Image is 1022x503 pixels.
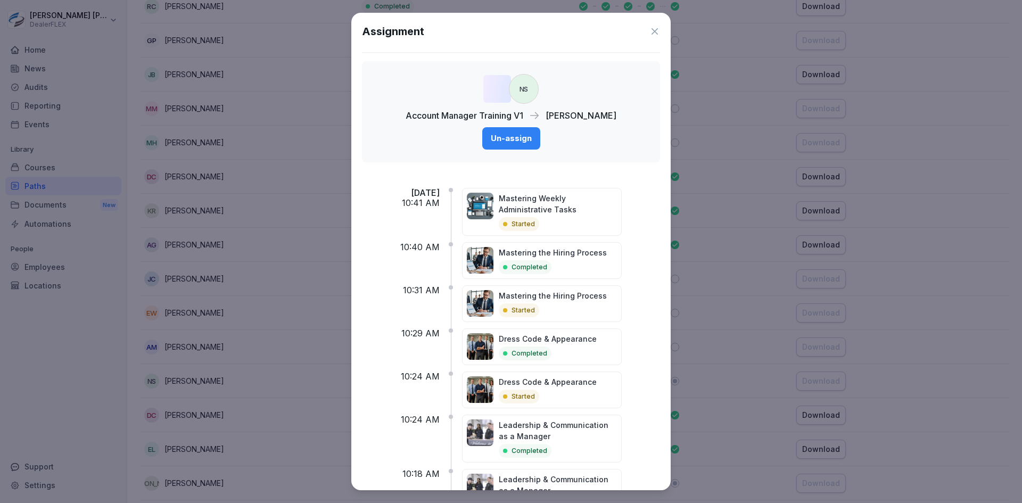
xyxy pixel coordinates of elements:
[411,188,440,198] p: [DATE]
[467,193,493,219] img: sfn3g4xwgh0s8pqp78fc3q2n.png
[512,392,535,401] p: Started
[401,328,440,339] p: 10:29 AM
[512,306,535,315] p: Started
[509,74,539,104] div: NS
[491,133,532,144] div: Un-assign
[400,242,440,252] p: 10:40 AM
[401,372,440,382] p: 10:24 AM
[482,127,540,150] button: Un-assign
[406,109,523,122] p: Account Manager Training V1
[499,474,617,496] p: Leadership & Communication as a Manager
[499,419,617,442] p: Leadership & Communication as a Manager
[467,376,493,403] img: rg9oe2r1zoi5f516oebjf1t4.png
[512,219,535,229] p: Started
[499,333,597,344] p: Dress Code & Appearance
[499,290,607,301] p: Mastering the Hiring Process
[512,262,547,272] p: Completed
[499,193,617,215] p: Mastering Weekly Administrative Tasks
[401,415,440,425] p: 10:24 AM
[467,333,493,360] img: rg9oe2r1zoi5f516oebjf1t4.png
[499,376,597,387] p: Dress Code & Appearance
[467,247,493,274] img: tlz4g3tyqp30p6xlquekual2.png
[512,446,547,456] p: Completed
[499,247,607,258] p: Mastering the Hiring Process
[546,109,616,122] p: [PERSON_NAME]
[402,469,440,479] p: 10:18 AM
[467,419,493,446] img: kjfutcfrxfzene9jr3907i3p.png
[467,474,493,500] img: kjfutcfrxfzene9jr3907i3p.png
[467,290,493,317] img: tlz4g3tyqp30p6xlquekual2.png
[402,198,440,208] p: 10:41 AM
[362,23,424,39] h1: Assignment
[403,285,440,295] p: 10:31 AM
[512,349,547,358] p: Completed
